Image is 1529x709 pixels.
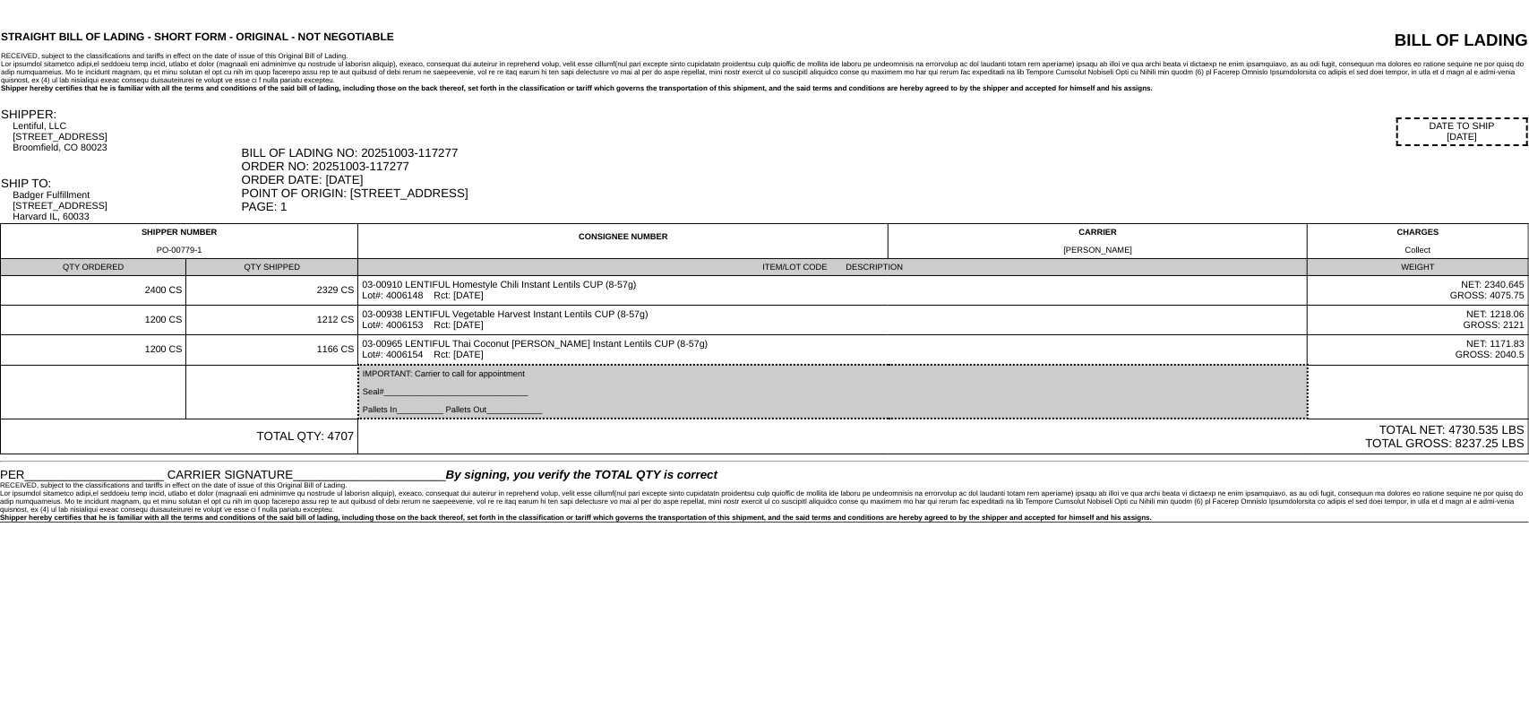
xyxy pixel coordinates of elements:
[186,276,358,306] td: 2329 CS
[1308,224,1529,259] td: CHARGES
[358,335,1308,366] td: 03-00965 LENTIFUL Thai Coconut [PERSON_NAME] Instant Lentils CUP (8-57g) Lot#: 4006154 Rct: [DATE]
[1,177,240,190] div: SHIP TO:
[1,419,358,454] td: TOTAL QTY: 4707
[446,468,717,481] span: By signing, you verify the TOTAL QTY is correct
[186,306,358,335] td: 1212 CS
[358,259,1308,276] td: ITEM/LOT CODE DESCRIPTION
[1,84,1528,92] div: Shipper hereby certifies that he is familiar with all the terms and conditions of the said bill o...
[1,259,186,276] td: QTY ORDERED
[1122,30,1528,50] div: BILL OF LADING
[358,365,1308,419] td: IMPORTANT: Carrier to call for appointment Seal#_______________________________ Pallets In_______...
[1308,276,1529,306] td: NET: 2340.645 GROSS: 4075.75
[13,121,239,153] div: Lentiful, LLC [STREET_ADDRESS] Broomfield, CO 80023
[889,224,1308,259] td: CARRIER
[358,276,1308,306] td: 03-00910 LENTIFUL Homestyle Chili Instant Lentils CUP (8-57g) Lot#: 4006148 Rct: [DATE]
[4,246,354,255] div: PO-00779-1
[1,108,240,121] div: SHIPPER:
[1,306,186,335] td: 1200 CS
[892,246,1303,255] div: [PERSON_NAME]
[358,224,889,259] td: CONSIGNEE NUMBER
[1,335,186,366] td: 1200 CS
[1396,117,1528,146] div: DATE TO SHIP [DATE]
[1308,306,1529,335] td: NET: 1218.06 GROSS: 2121
[13,190,239,222] div: Badger Fulfillment [STREET_ADDRESS] Harvard IL, 60033
[358,306,1308,335] td: 03-00938 LENTIFUL Vegetable Harvest Instant Lentils CUP (8-57g) Lot#: 4006153 Rct: [DATE]
[1308,335,1529,366] td: NET: 1171.83 GROSS: 2040.5
[1308,259,1529,276] td: WEIGHT
[1,224,358,259] td: SHIPPER NUMBER
[1311,246,1525,255] div: Collect
[242,146,1528,213] div: BILL OF LADING NO: 20251003-117277 ORDER NO: 20251003-117277 ORDER DATE: [DATE] POINT OF ORIGIN: ...
[186,335,358,366] td: 1166 CS
[358,419,1529,454] td: TOTAL NET: 4730.535 LBS TOTAL GROSS: 8237.25 LBS
[1,276,186,306] td: 2400 CS
[186,259,358,276] td: QTY SHIPPED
